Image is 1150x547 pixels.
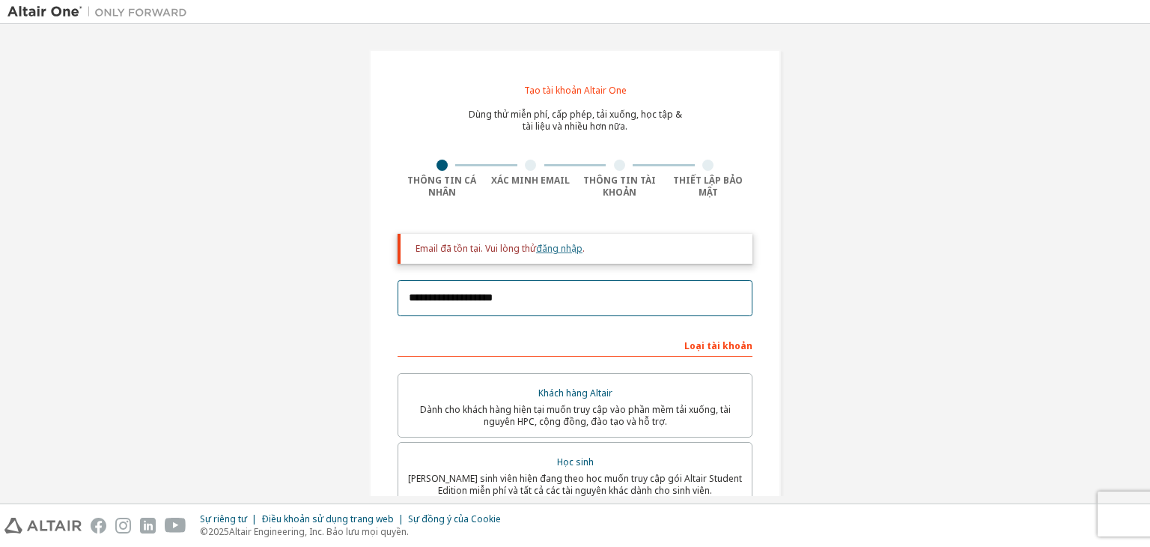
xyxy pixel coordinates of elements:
[469,108,682,121] font: Dùng thử miễn phí, cấp phép, tải xuống, học tập &
[407,174,476,199] font: Thông tin cá nhân
[673,174,743,199] font: Thiết lập bảo mật
[115,518,131,534] img: instagram.svg
[91,518,106,534] img: facebook.svg
[583,174,656,199] font: Thông tin tài khoản
[7,4,195,19] img: Altair One
[557,456,594,468] font: Học sinh
[261,513,394,525] font: Điều khoản sử dụng trang web
[408,472,742,497] font: [PERSON_NAME] sinh viên hiện đang theo học muốn truy cập gói Altair Student Edition miễn phí và t...
[408,513,501,525] font: Sự đồng ý của Cookie
[208,525,229,538] font: 2025
[524,84,627,97] font: Tạo tài khoản Altair One
[536,242,582,255] a: đăng nhập
[229,525,409,538] font: Altair Engineering, Inc. Bảo lưu mọi quyền.
[523,120,627,133] font: tài liệu và nhiều hơn nữa.
[200,525,208,538] font: ©
[538,387,612,399] font: Khách hàng Altair
[491,174,570,187] font: Xác minh Email
[4,518,82,534] img: altair_logo.svg
[684,339,752,352] font: Loại tài khoản
[200,513,247,525] font: Sự riêng tư
[420,403,731,428] font: Dành cho khách hàng hiện tại muốn truy cập vào phần mềm tải xuống, tài nguyên HPC, cộng đồng, đào...
[140,518,156,534] img: linkedin.svg
[165,518,186,534] img: youtube.svg
[416,242,536,255] font: Email đã tồn tại. Vui lòng thử
[582,242,585,255] font: .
